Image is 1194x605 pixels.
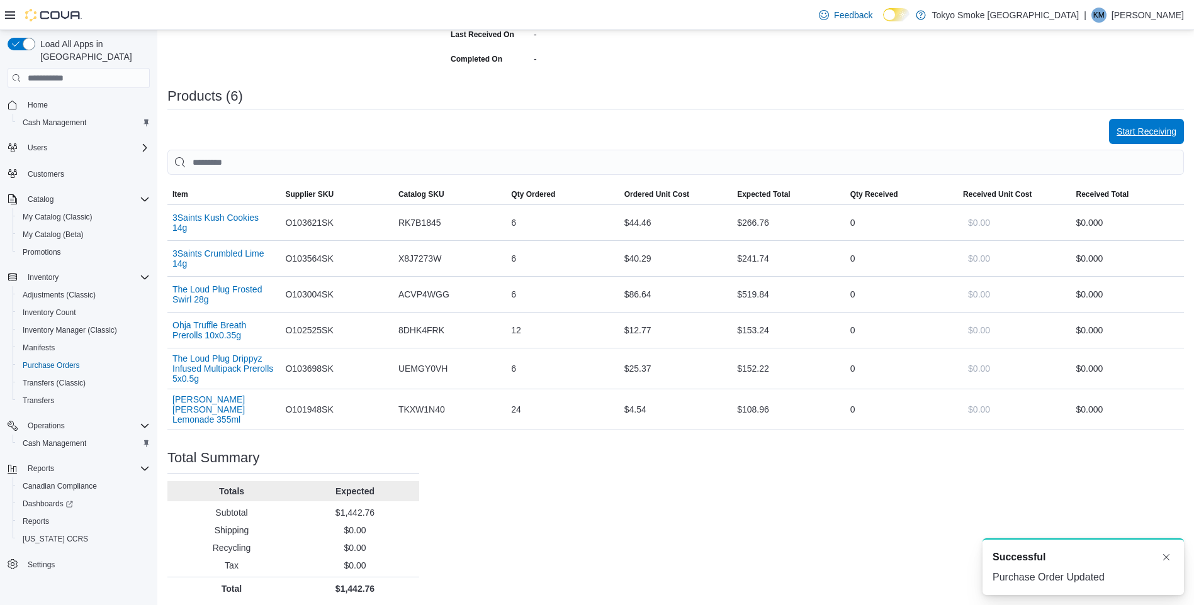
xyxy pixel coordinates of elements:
[845,246,958,271] div: 0
[18,323,122,338] a: Inventory Manager (Classic)
[172,506,291,519] p: Subtotal
[296,485,414,497] p: Expected
[850,189,898,199] span: Qty Received
[1112,8,1184,23] p: [PERSON_NAME]
[18,115,91,130] a: Cash Management
[18,305,81,320] a: Inventory Count
[13,321,155,339] button: Inventory Manager (Classic)
[18,209,98,225] a: My Catalog (Classic)
[18,375,91,391] a: Transfers (Classic)
[28,560,55,570] span: Settings
[285,323,333,338] span: O102525SK
[619,282,732,307] div: $86.64
[23,140,150,155] span: Users
[3,164,155,182] button: Customers
[814,3,877,28] a: Feedback
[18,358,150,373] span: Purchase Orders
[506,184,619,204] button: Qty Ordered
[172,559,291,572] p: Tax
[968,252,990,265] span: $0.00
[172,582,291,595] p: Total
[13,357,155,374] button: Purchase Orders
[23,325,117,335] span: Inventory Manager (Classic)
[1091,8,1107,23] div: Kory McNabb
[845,210,958,235] div: 0
[834,9,872,21] span: Feedback
[167,450,260,465] h3: Total Summary
[285,215,333,230] span: O103621SK
[285,287,333,302] span: O103004SK
[968,324,990,336] span: $0.00
[958,184,1071,204] button: Received Unit Cost
[23,270,150,285] span: Inventory
[167,89,243,104] h3: Products (6)
[18,531,93,547] a: [US_STATE] CCRS
[296,541,414,554] p: $0.00
[1093,8,1105,23] span: KM
[25,9,82,21] img: Cova
[172,541,291,554] p: Recycling
[23,481,97,491] span: Canadian Compliance
[506,282,619,307] div: 6
[398,215,441,230] span: RK7B1845
[1076,323,1180,338] div: $0.00 0
[398,361,448,376] span: UEMGY0VH
[845,184,958,204] button: Qty Received
[18,436,91,451] a: Cash Management
[18,436,150,451] span: Cash Management
[1076,361,1180,376] div: $0.00 0
[28,194,54,204] span: Catalog
[1076,215,1180,230] div: $0.00 0
[398,323,444,338] span: 8DHK4FRK
[13,513,155,530] button: Reports
[13,477,155,495] button: Canadian Compliance
[732,184,845,204] button: Expected Total
[968,288,990,301] span: $0.00
[23,192,150,207] span: Catalog
[13,114,155,131] button: Cash Management
[172,394,275,425] button: [PERSON_NAME] [PERSON_NAME] Lemonade 355ml
[1071,184,1185,204] button: Received Total
[534,25,702,40] div: -
[963,210,995,235] button: $0.00
[18,479,102,494] a: Canadian Compliance
[13,243,155,261] button: Promotions
[13,435,155,452] button: Cash Management
[13,339,155,357] button: Manifests
[28,100,48,110] span: Home
[13,374,155,392] button: Transfers (Classic)
[737,189,790,199] span: Expected Total
[13,226,155,243] button: My Catalog (Beta)
[398,402,445,417] span: TKXW1N40
[285,402,333,417] span: O101948SK
[619,184,732,204] button: Ordered Unit Cost
[1076,251,1180,266] div: $0.00 0
[13,304,155,321] button: Inventory Count
[172,320,275,340] button: Ohja Truffle Breath Prerolls 10x0.35g
[963,356,995,381] button: $0.00
[18,340,60,355] a: Manifests
[172,485,291,497] p: Totals
[167,184,280,204] button: Item
[13,392,155,409] button: Transfers
[506,210,619,235] div: 6
[506,318,619,343] div: 12
[619,210,732,235] div: $44.46
[18,115,150,130] span: Cash Management
[23,270,64,285] button: Inventory
[18,323,150,338] span: Inventory Manager (Classic)
[1084,8,1086,23] p: |
[13,530,155,548] button: [US_STATE] CCRS
[23,140,52,155] button: Users
[963,318,995,343] button: $0.00
[1076,189,1129,199] span: Received Total
[451,30,514,40] label: Last Received On
[23,418,70,433] button: Operations
[883,8,910,21] input: Dark Mode
[23,461,59,476] button: Reports
[3,417,155,435] button: Operations
[619,318,732,343] div: $12.77
[18,227,150,242] span: My Catalog (Beta)
[18,496,78,511] a: Dashboards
